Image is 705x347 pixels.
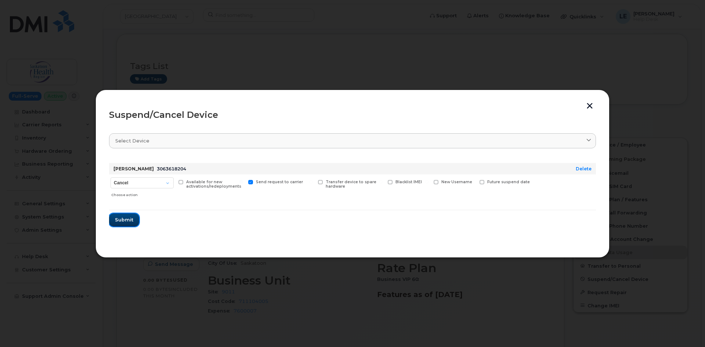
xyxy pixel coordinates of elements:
input: Transfer device to spare hardware [309,180,313,184]
iframe: Messenger Launcher [673,315,699,341]
input: New Username [425,180,429,184]
span: 3063618204 [157,166,186,171]
input: Blacklist IMEI [379,180,383,184]
a: Select device [109,133,596,148]
span: Submit [115,216,133,223]
span: Future suspend date [487,180,530,184]
span: Select device [115,137,149,144]
input: Available for new activations/redeployments [170,180,173,184]
input: Send request to carrier [239,180,243,184]
a: Delete [576,166,592,171]
span: Available for new activations/redeployments [186,180,241,189]
span: Send request to carrier [256,180,303,184]
span: Blacklist IMEI [395,180,422,184]
input: Future suspend date [471,180,474,184]
button: Submit [109,213,139,227]
span: Transfer device to spare hardware [326,180,376,189]
div: Suspend/Cancel Device [109,111,596,119]
div: Choose action [111,189,174,198]
strong: [PERSON_NAME] [113,166,154,171]
span: New Username [441,180,472,184]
